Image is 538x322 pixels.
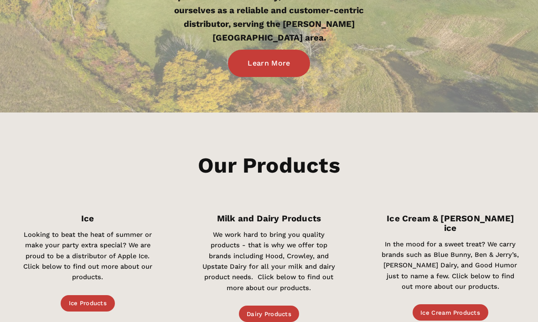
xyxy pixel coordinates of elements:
a: Ice Cream Products [413,304,488,321]
h2: Milk and Dairy Products [200,214,338,224]
p: Looking to beat the heat of summer or make your party extra special? We are proud to be a distrib... [18,230,157,283]
a: Dairy Products [239,306,300,322]
p: In the mood for a sweet treat? We carry brands such as Blue Bunny, Ben & Jerry’s, [PERSON_NAME] D... [381,239,520,292]
p: We work hard to bring you quality products - that is why we offer top brands including Hood, Crow... [200,230,338,293]
h2: Ice [18,214,157,224]
p: Our Products [11,148,528,182]
a: Ice Products [61,295,114,312]
a: Learn More [228,50,310,77]
h2: Ice Cream & [PERSON_NAME] ice [381,214,520,233]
